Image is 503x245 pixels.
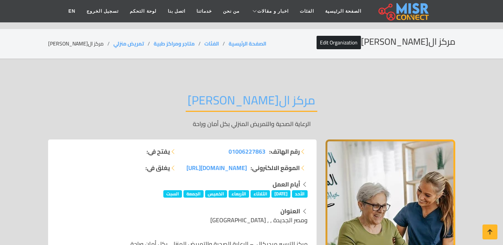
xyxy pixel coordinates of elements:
strong: الموقع الالكتروني: [251,163,300,172]
a: اخبار و مقالات [245,4,294,18]
span: اخبار و مقالات [257,8,289,15]
a: Edit Organization [317,36,361,49]
span: [DATE] [271,190,290,198]
span: الخميس [205,190,227,198]
a: الفئات [204,39,219,48]
a: لوحة التحكم [124,4,162,18]
span: الأحد [292,190,308,198]
a: من نحن [217,4,245,18]
span: الثلاثاء [251,190,270,198]
a: خدماتنا [191,4,217,18]
a: متاجر ومراكز طبية [154,39,195,48]
a: [DOMAIN_NAME][URL] [186,163,247,172]
a: الصفحة الرئيسية [320,4,367,18]
a: 01006227863 [229,147,265,156]
span: 01006227863 [229,146,265,157]
a: اتصل بنا [162,4,191,18]
span: الأربعاء [229,190,249,198]
span: الجمعة [183,190,204,198]
strong: يفتح في: [147,147,170,156]
strong: العنوان [280,205,300,217]
a: EN [63,4,81,18]
strong: رقم الهاتف: [269,147,300,156]
p: الرعاية الصحية والتمريض المنزلي بكل أمان وراحة [48,119,455,128]
img: main.misr_connect [378,2,428,21]
span: السبت [163,190,182,198]
span: ومصر الجديدة , , [GEOGRAPHIC_DATA] [210,214,308,226]
strong: أيام العمل [273,179,300,190]
h2: مركز ال[PERSON_NAME] [317,37,455,47]
a: تسجيل الخروج [81,4,124,18]
a: الفئات [294,4,320,18]
strong: يغلق في: [145,163,170,172]
h2: مركز ال[PERSON_NAME] [186,93,317,112]
li: مركز ال[PERSON_NAME] [48,40,113,48]
span: [DOMAIN_NAME][URL] [186,162,247,173]
a: تمريض منزلي [113,39,144,48]
a: الصفحة الرئيسية [229,39,266,48]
